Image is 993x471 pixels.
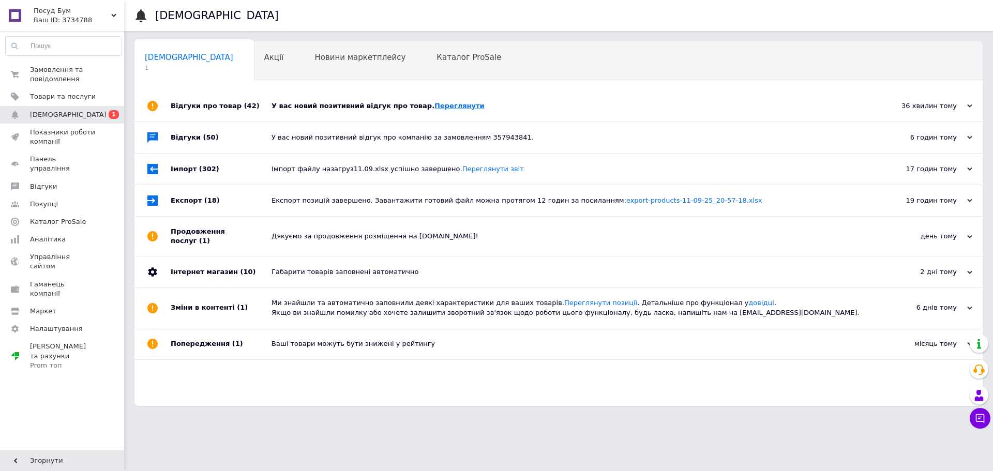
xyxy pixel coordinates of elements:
div: 6 днів тому [869,303,972,312]
a: довідці [748,299,774,307]
span: Замовлення та повідомлення [30,65,96,84]
div: Дякуємо за продовження розміщення на [DOMAIN_NAME]! [272,232,869,241]
div: Ваш ID: 3734788 [34,16,124,25]
span: [DEMOGRAPHIC_DATA] [145,53,233,62]
span: [PERSON_NAME] та рахунки [30,342,96,370]
div: Імпорт файлу назагруз11.09.xlsx успішно завершено. [272,164,869,174]
div: 2 дні тому [869,267,972,277]
div: 6 годин тому [869,133,972,142]
div: Відгуки [171,122,272,153]
span: Показники роботи компанії [30,128,96,146]
span: (50) [203,133,219,141]
div: Попередження [171,328,272,359]
span: 1 [109,110,119,119]
span: (302) [199,165,219,173]
span: Посуд Бум [34,6,111,16]
button: Чат з покупцем [970,408,990,429]
span: (42) [244,102,260,110]
span: Маркет [30,307,56,316]
span: Покупці [30,200,58,209]
div: 36 хвилин тому [869,101,972,111]
span: Панель управління [30,155,96,173]
span: 1 [145,64,233,72]
div: Експорт [171,185,272,216]
div: Продовження послуг [171,217,272,256]
div: Відгуки про товар [171,90,272,121]
div: Інтернет магазин [171,256,272,287]
span: Акції [264,53,284,62]
span: Аналітика [30,235,66,244]
div: Зміни в контенті [171,288,272,327]
span: (1) [237,303,248,311]
div: місяць тому [869,339,972,348]
div: 17 годин тому [869,164,972,174]
span: (10) [240,268,255,276]
span: Налаштування [30,324,83,333]
span: Каталог ProSale [437,53,501,62]
a: export-products-11-09-25_20-57-18.xlsx [626,196,762,204]
h1: [DEMOGRAPHIC_DATA] [155,9,279,22]
div: 19 годин тому [869,196,972,205]
span: Каталог ProSale [30,217,86,226]
span: [DEMOGRAPHIC_DATA] [30,110,107,119]
div: У вас новий позитивний відгук про компанію за замовленням 357943841. [272,133,869,142]
div: Експорт позицій завершено. Завантажити готовий файл можна протягом 12 годин за посиланням: [272,196,869,205]
a: Переглянути [434,102,485,110]
div: день тому [869,232,972,241]
span: (18) [204,196,220,204]
a: Переглянути позиції [564,299,637,307]
span: Гаманець компанії [30,280,96,298]
div: У вас новий позитивний відгук про товар. [272,101,869,111]
span: Відгуки [30,182,57,191]
div: Prom топ [30,361,96,370]
span: Управління сайтом [30,252,96,271]
span: (1) [199,237,210,245]
a: Переглянути звіт [462,165,524,173]
span: Новини маркетплейсу [314,53,405,62]
input: Пошук [6,37,122,55]
span: Товари та послуги [30,92,96,101]
div: Ми знайшли та автоматично заповнили деякі характеристики для ваших товарів. . Детальніше про функ... [272,298,869,317]
div: Імпорт [171,154,272,185]
span: (1) [232,340,243,347]
div: Ваші товари можуть бути знижені у рейтингу [272,339,869,348]
div: Габарити товарів заповнені автоматично [272,267,869,277]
